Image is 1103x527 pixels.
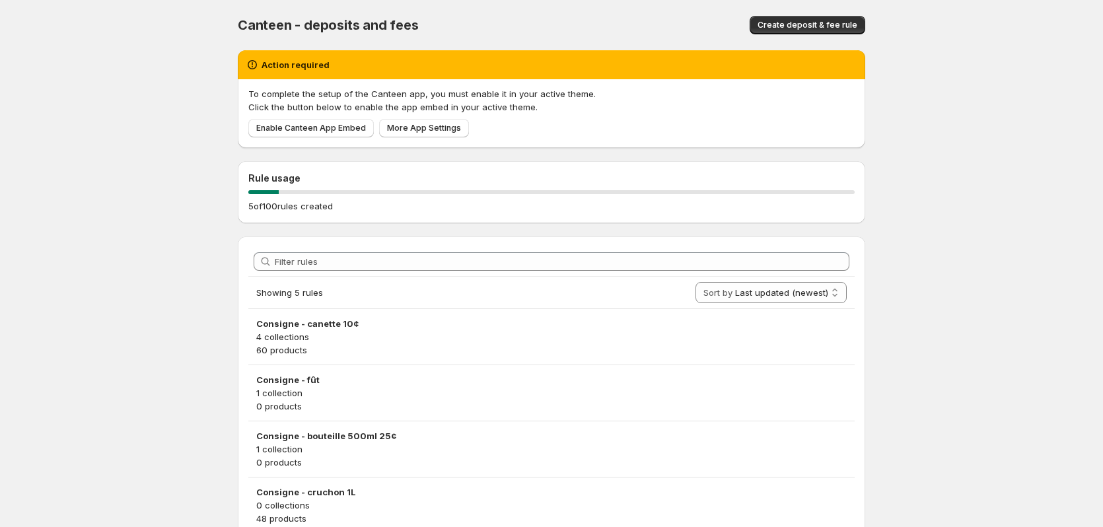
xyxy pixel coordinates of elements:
[248,119,374,137] a: Enable Canteen App Embed
[256,330,847,343] p: 4 collections
[387,123,461,133] span: More App Settings
[262,58,330,71] h2: Action required
[256,123,366,133] span: Enable Canteen App Embed
[256,499,847,512] p: 0 collections
[256,317,847,330] h3: Consigne - canette 10¢
[256,400,847,413] p: 0 products
[256,287,323,298] span: Showing 5 rules
[256,442,847,456] p: 1 collection
[379,119,469,137] a: More App Settings
[758,20,857,30] span: Create deposit & fee rule
[256,343,847,357] p: 60 products
[256,456,847,469] p: 0 products
[248,87,855,100] p: To complete the setup of the Canteen app, you must enable it in your active theme.
[248,172,855,185] h2: Rule usage
[256,512,847,525] p: 48 products
[275,252,849,271] input: Filter rules
[256,386,847,400] p: 1 collection
[750,16,865,34] button: Create deposit & fee rule
[248,100,855,114] p: Click the button below to enable the app embed in your active theme.
[256,485,847,499] h3: Consigne - cruchon 1L
[248,199,333,213] p: 5 of 100 rules created
[256,429,847,442] h3: Consigne - bouteille 500ml 25¢
[238,17,419,33] span: Canteen - deposits and fees
[256,373,847,386] h3: Consigne - fût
